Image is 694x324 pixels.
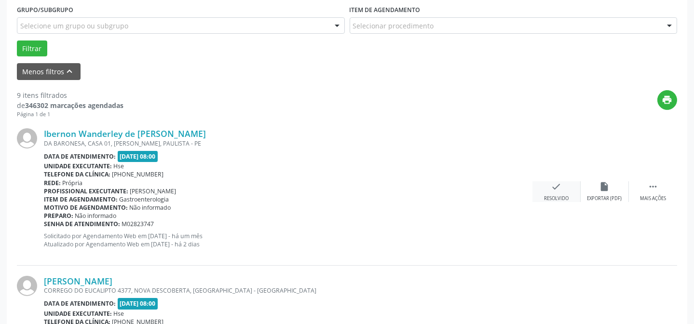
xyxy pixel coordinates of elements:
div: CORREGO DO EUCALIPTO 4377, NOVA DESCOBERTA, [GEOGRAPHIC_DATA] - [GEOGRAPHIC_DATA] [44,286,532,295]
span: Selecionar procedimento [353,21,434,31]
span: Gastroenterologia [120,195,169,203]
b: Motivo de agendamento: [44,203,128,212]
div: DA BARONESA, CASA 01, [PERSON_NAME], PAULISTA - PE [44,139,532,148]
i: print [662,94,673,105]
button: Filtrar [17,40,47,57]
span: [PHONE_NUMBER] [112,170,164,178]
div: de [17,100,123,110]
label: Grupo/Subgrupo [17,2,73,17]
i: check [551,181,562,192]
div: 9 itens filtrados [17,90,123,100]
b: Data de atendimento: [44,299,116,308]
div: Resolvido [544,195,569,202]
b: Preparo: [44,212,73,220]
b: Rede: [44,179,61,187]
a: [PERSON_NAME] [44,276,112,286]
b: Senha de atendimento: [44,220,120,228]
b: Item de agendamento: [44,195,118,203]
i:  [648,181,658,192]
b: Telefone da clínica: [44,170,110,178]
span: Não informado [75,212,117,220]
span: Própria [63,179,83,187]
span: [DATE] 08:00 [118,151,158,162]
img: img [17,128,37,148]
img: img [17,276,37,296]
b: Profissional executante: [44,187,128,195]
b: Data de atendimento: [44,152,116,161]
strong: 346302 marcações agendadas [25,101,123,110]
i: keyboard_arrow_up [65,66,75,77]
label: Item de agendamento [350,2,421,17]
p: Solicitado por Agendamento Web em [DATE] - há um mês Atualizado por Agendamento Web em [DATE] - h... [44,232,532,248]
i: insert_drive_file [599,181,610,192]
span: [PERSON_NAME] [130,187,177,195]
a: Ibernon Wanderley de [PERSON_NAME] [44,128,206,139]
div: Exportar (PDF) [587,195,622,202]
div: Mais ações [640,195,666,202]
b: Unidade executante: [44,162,112,170]
span: Selecione um grupo ou subgrupo [20,21,128,31]
span: [DATE] 08:00 [118,298,158,309]
button: Menos filtroskeyboard_arrow_up [17,63,81,80]
b: Unidade executante: [44,310,112,318]
button: print [657,90,677,110]
div: Página 1 de 1 [17,110,123,119]
span: Hse [114,162,124,170]
span: Hse [114,310,124,318]
span: M02823747 [122,220,154,228]
span: Não informado [130,203,171,212]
